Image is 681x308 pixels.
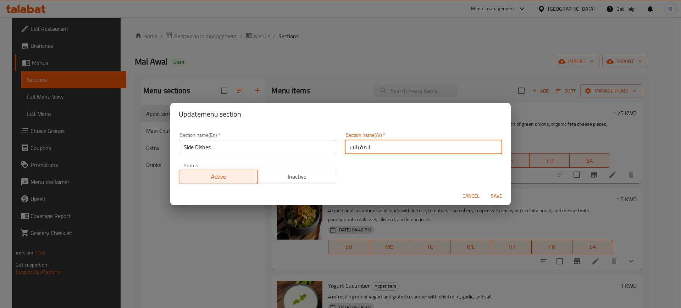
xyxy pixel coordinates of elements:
[179,108,502,120] h2: Update menu section
[179,170,258,184] button: Active
[463,192,480,201] span: Cancel
[182,172,255,182] span: Active
[488,192,505,201] span: Save
[179,140,336,154] input: Please enter section name(en)
[345,140,502,154] input: Please enter section name(ar)
[261,172,334,182] span: Inactive
[258,170,337,184] button: Inactive
[460,190,482,203] button: Cancel
[485,190,508,203] button: Save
